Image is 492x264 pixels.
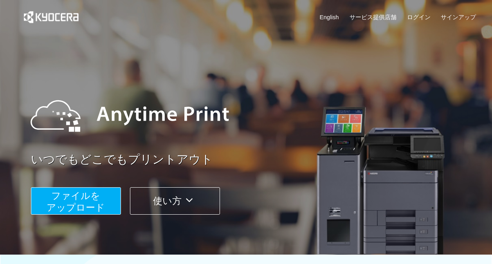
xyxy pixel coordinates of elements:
[320,13,339,21] a: English
[31,151,481,168] a: いつでもどこでもプリントアウト
[47,190,105,213] span: ファイルを ​​アップロード
[130,187,220,215] button: 使い方
[350,13,396,21] a: サービス提供店舗
[441,13,476,21] a: サインアップ
[31,187,121,215] button: ファイルを​​アップロード
[407,13,431,21] a: ログイン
